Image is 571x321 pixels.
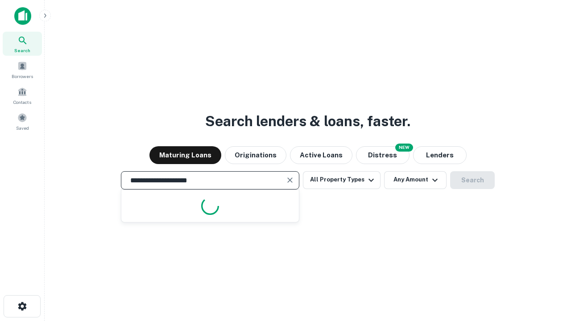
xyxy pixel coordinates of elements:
button: All Property Types [303,171,381,189]
button: Originations [225,146,286,164]
button: Maturing Loans [149,146,221,164]
span: Borrowers [12,73,33,80]
span: Saved [16,124,29,132]
span: Search [14,47,30,54]
iframe: Chat Widget [526,250,571,292]
a: Saved [3,109,42,133]
button: Search distressed loans with lien and other non-mortgage details. [356,146,410,164]
button: Active Loans [290,146,352,164]
a: Borrowers [3,58,42,82]
span: Contacts [13,99,31,106]
button: Any Amount [384,171,447,189]
a: Search [3,32,42,56]
img: capitalize-icon.png [14,7,31,25]
h3: Search lenders & loans, faster. [205,111,410,132]
button: Clear [284,174,296,186]
div: NEW [395,144,413,152]
button: Lenders [413,146,467,164]
a: Contacts [3,83,42,107]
